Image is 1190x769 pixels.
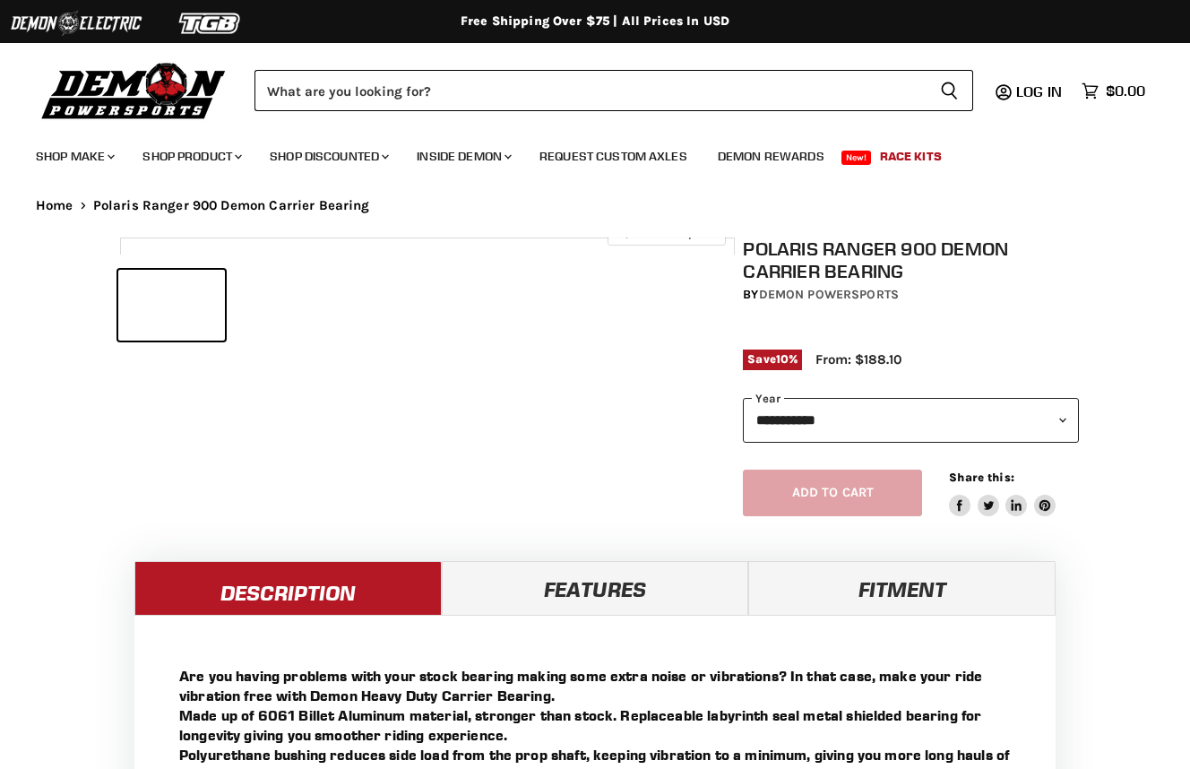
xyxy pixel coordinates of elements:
[1106,82,1145,99] span: $0.00
[22,138,125,175] a: Shop Make
[815,351,901,367] span: From: $188.10
[256,138,400,175] a: Shop Discounted
[704,138,838,175] a: Demon Rewards
[759,287,899,302] a: Demon Powersports
[129,138,253,175] a: Shop Product
[1073,78,1154,104] a: $0.00
[254,70,926,111] input: Search
[254,70,973,111] form: Product
[949,470,1056,517] aside: Share this:
[93,198,370,213] span: Polaris Ranger 900 Demon Carrier Bearing
[36,198,73,213] a: Home
[949,471,1013,484] span: Share this:
[118,270,225,341] button: IMAGE thumbnail
[1008,83,1073,99] a: Log in
[403,138,522,175] a: Inside Demon
[926,70,973,111] button: Search
[143,6,278,40] img: TGB Logo 2
[22,131,1141,175] ul: Main menu
[36,58,232,122] img: Demon Powersports
[617,226,716,239] span: Click to expand
[9,6,143,40] img: Demon Electric Logo 2
[743,350,802,369] span: Save %
[442,561,749,615] a: Features
[743,238,1078,282] h1: Polaris Ranger 900 Demon Carrier Bearing
[867,138,955,175] a: Race Kits
[841,151,872,165] span: New!
[776,352,789,366] span: 10
[743,398,1078,442] select: year
[526,138,701,175] a: Request Custom Axles
[1016,82,1062,100] span: Log in
[748,561,1056,615] a: Fitment
[743,285,1078,305] div: by
[134,561,442,615] a: Description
